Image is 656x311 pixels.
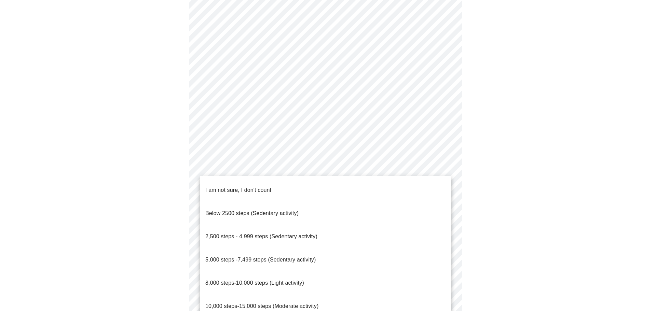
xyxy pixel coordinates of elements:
span: 5,000 steps -7,499 steps (Sedentary activity) [205,257,316,263]
span: I am not sure, I don't count [205,187,271,193]
span: 10,000 steps-15,000 steps (Moderate activity) [205,303,318,309]
span: Below 2500 steps (Sedentary activity) [205,210,299,216]
span: 2,500 steps - 4,999 steps (Sedentary activity) [205,234,317,239]
span: 8,000 steps-10,000 steps (Light activity) [205,280,304,286]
